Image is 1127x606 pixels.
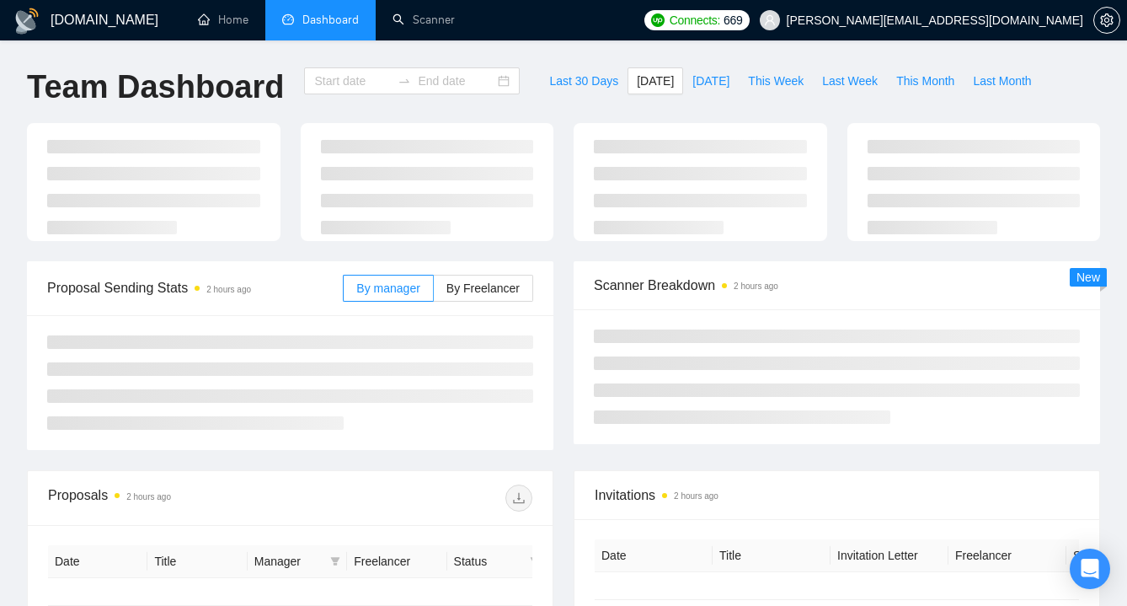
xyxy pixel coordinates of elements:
a: homeHome [198,13,248,27]
span: Connects: [670,11,720,29]
span: Proposal Sending Stats [47,277,343,298]
span: dashboard [282,13,294,25]
span: Last 30 Days [549,72,618,90]
div: Open Intercom Messenger [1070,549,1110,589]
button: [DATE] [628,67,683,94]
button: Last 30 Days [540,67,628,94]
input: Start date [314,72,391,90]
time: 2 hours ago [126,492,171,501]
h1: Team Dashboard [27,67,284,107]
input: End date [418,72,494,90]
span: New [1076,271,1100,284]
span: setting [1094,13,1119,27]
button: setting [1093,7,1120,34]
th: Freelancer [347,545,446,578]
img: upwork-logo.png [651,13,665,27]
div: Proposals [48,485,291,512]
time: 2 hours ago [674,491,718,501]
span: Status [454,552,523,571]
th: Title [147,545,247,578]
span: Last Month [973,72,1031,90]
span: filter [526,549,543,574]
span: swap-right [398,74,411,88]
button: This Month [887,67,964,94]
span: This Month [896,72,954,90]
span: This Week [748,72,804,90]
span: 669 [724,11,742,29]
a: setting [1093,13,1120,27]
th: Freelancer [948,539,1066,572]
span: filter [330,556,340,566]
button: This Week [739,67,813,94]
span: Dashboard [302,13,359,27]
span: filter [327,549,344,574]
img: logo [13,8,40,35]
time: 2 hours ago [734,282,778,291]
button: [DATE] [683,67,739,94]
span: Invitations [595,485,1079,506]
th: Title [713,539,831,572]
button: Last Week [813,67,887,94]
span: to [398,74,411,88]
span: filter [530,556,540,566]
span: Scanner Breakdown [594,275,1080,296]
span: By manager [356,282,419,295]
span: By Freelancer [446,282,520,295]
time: 2 hours ago [206,285,251,294]
span: user [764,14,776,26]
span: [DATE] [692,72,729,90]
th: Date [48,545,147,578]
th: Invitation Letter [831,539,948,572]
button: Last Month [964,67,1040,94]
th: Date [595,539,713,572]
span: Manager [254,552,323,571]
span: Last Week [822,72,878,90]
span: [DATE] [637,72,674,90]
a: searchScanner [393,13,455,27]
th: Manager [248,545,347,578]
